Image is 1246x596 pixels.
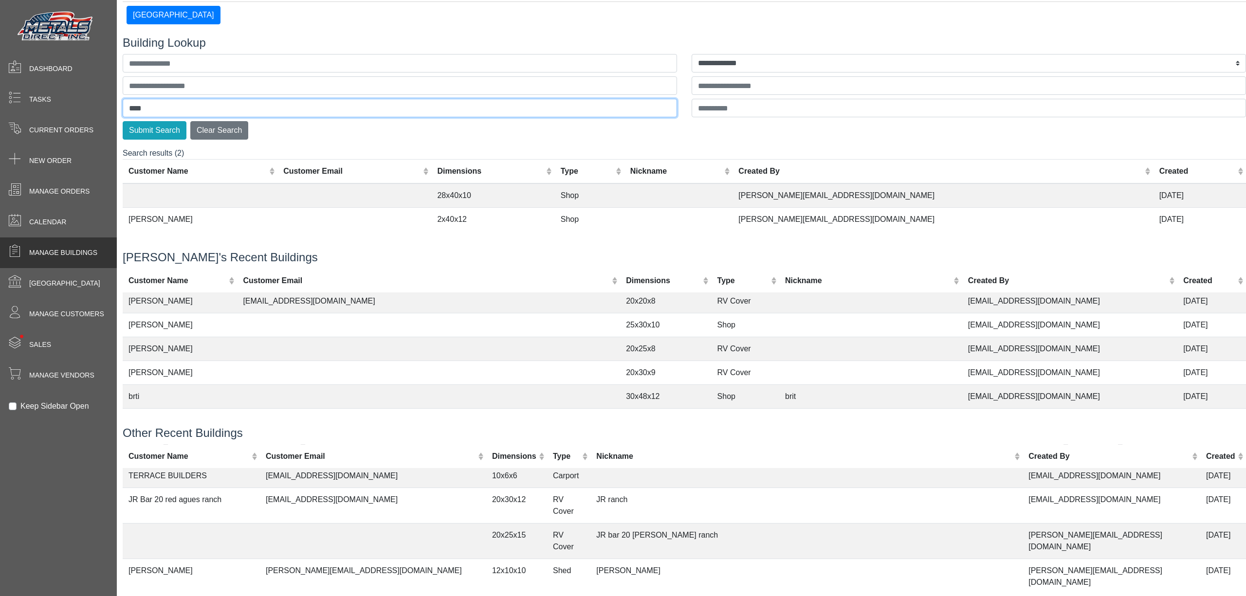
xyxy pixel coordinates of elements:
span: Sales [29,340,51,350]
div: Created [1159,165,1235,177]
td: [DATE] [1177,337,1246,361]
td: [DATE] [1177,384,1246,408]
span: • [9,321,34,352]
div: Type [717,274,769,286]
td: 10x6x6 [486,464,547,488]
td: [EMAIL_ADDRESS][DOMAIN_NAME] [1023,488,1200,523]
label: Keep Sidebar Open [20,400,89,412]
div: Type [553,450,580,462]
td: brti [123,384,237,408]
div: Customer Email [266,450,476,462]
td: Shop [712,384,779,408]
td: [EMAIL_ADDRESS][DOMAIN_NAME] [962,384,1177,408]
div: Created By [738,165,1142,177]
td: [PERSON_NAME] [123,208,277,232]
td: [EMAIL_ADDRESS][DOMAIN_NAME] [260,464,486,488]
img: Metals Direct Inc Logo [15,9,97,45]
td: 12x10x10 [486,559,547,594]
td: 28x40x10 [431,183,554,208]
td: TERRACE BUILDERS [123,464,260,488]
td: [DATE] [1200,523,1246,559]
td: Shop [712,313,779,337]
td: Shop [555,208,624,232]
td: 30x48x12 [620,384,711,408]
button: Submit Search [123,121,186,140]
td: [PERSON_NAME] [123,289,237,313]
div: Customer Name [128,274,226,286]
td: [EMAIL_ADDRESS][DOMAIN_NAME] [1023,464,1200,488]
td: [EMAIL_ADDRESS][DOMAIN_NAME] [962,337,1177,361]
td: [DATE] [1200,464,1246,488]
div: Nickname [596,450,1011,462]
div: Created By [968,274,1167,286]
div: Type [561,165,613,177]
div: Dimensions [626,274,700,286]
td: [DATE] [1177,408,1246,432]
td: [EMAIL_ADDRESS][DOMAIN_NAME] [962,313,1177,337]
td: 20x25x8 [620,337,711,361]
div: Created By [1028,450,1189,462]
span: Dashboard [29,64,73,74]
td: RV Cover [712,337,779,361]
span: Manage Buildings [29,248,97,258]
a: [GEOGRAPHIC_DATA] [127,11,220,19]
div: Dimensions [437,165,544,177]
td: RV Cover [547,523,590,559]
td: [PERSON_NAME][EMAIL_ADDRESS][DOMAIN_NAME] [733,208,1153,232]
div: Customer Name [128,165,267,177]
td: [EMAIL_ADDRESS][DOMAIN_NAME] [962,361,1177,384]
td: brti [123,408,237,432]
td: RV Cover [547,488,590,523]
td: [DATE] [1154,208,1246,232]
td: [EMAIL_ADDRESS][DOMAIN_NAME] [962,289,1177,313]
td: 20x30x9 [620,361,711,384]
td: [EMAIL_ADDRESS][DOMAIN_NAME] [237,289,620,313]
div: Nickname [785,274,951,286]
td: RV Cover [712,289,779,313]
td: brit [779,408,962,432]
td: [PERSON_NAME] [590,559,1023,594]
div: Customer Email [283,165,421,177]
td: Carport [547,464,590,488]
td: [DATE] [1177,361,1246,384]
div: Customer Name [128,450,249,462]
span: Manage Orders [29,186,90,197]
td: [PERSON_NAME][EMAIL_ADDRESS][DOMAIN_NAME] [1023,523,1200,559]
td: 25x30x10 [620,313,711,337]
h4: Building Lookup [123,36,1246,50]
span: Manage Customers [29,309,104,319]
td: JR Bar 20 red agues ranch [123,488,260,523]
span: Tasks [29,94,51,105]
td: [PERSON_NAME] [123,313,237,337]
span: [GEOGRAPHIC_DATA] [29,278,100,289]
div: Customer Email [243,274,609,286]
td: [EMAIL_ADDRESS][DOMAIN_NAME] [260,488,486,523]
td: [PERSON_NAME][EMAIL_ADDRESS][DOMAIN_NAME] [1023,559,1200,594]
span: New Order [29,156,72,166]
td: brit [779,384,962,408]
button: [GEOGRAPHIC_DATA] [127,6,220,24]
div: Nickname [630,165,722,177]
td: 20x25x15 [486,523,547,559]
div: Dimensions [492,450,536,462]
div: Created [1206,450,1235,462]
td: Shop [712,408,779,432]
span: Manage Vendors [29,370,94,380]
td: JR ranch [590,488,1023,523]
h4: Other Recent Buildings [123,426,1246,440]
button: Clear Search [190,121,248,140]
td: [PERSON_NAME] [123,361,237,384]
td: JR bar 20 [PERSON_NAME] ranch [590,523,1023,559]
td: [PERSON_NAME][EMAIL_ADDRESS][DOMAIN_NAME] [260,559,486,594]
td: 2x40x12 [431,208,554,232]
span: Current Orders [29,125,93,135]
td: [DATE] [1200,488,1246,523]
td: [PERSON_NAME] [123,559,260,594]
span: Calendar [29,217,66,227]
td: 30x48x12 [620,408,711,432]
td: [EMAIL_ADDRESS][DOMAIN_NAME] [962,408,1177,432]
td: [DATE] [1177,289,1246,313]
div: Search results (2) [123,147,1246,239]
td: [PERSON_NAME] [123,337,237,361]
td: [DATE] [1177,313,1246,337]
